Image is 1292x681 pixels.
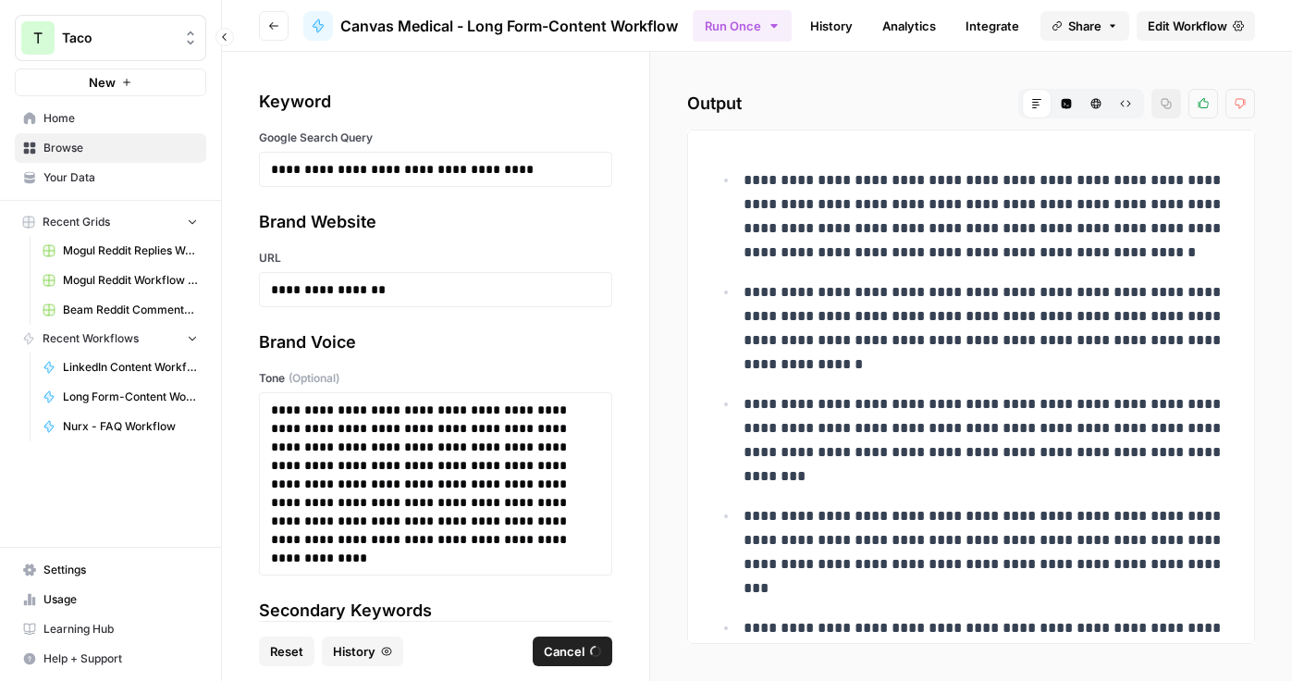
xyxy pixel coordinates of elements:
[340,15,678,37] span: Canvas Medical - Long Form-Content Workflow
[43,591,198,608] span: Usage
[871,11,947,41] a: Analytics
[63,302,198,318] span: Beam Reddit Comments Workflow Grid (1)
[34,412,206,441] a: Nurx - FAQ Workflow
[289,370,339,387] span: (Optional)
[15,644,206,674] button: Help + Support
[34,295,206,325] a: Beam Reddit Comments Workflow Grid (1)
[34,266,206,295] a: Mogul Reddit Workflow Grid (1)
[34,353,206,382] a: LinkedIn Content Workflow
[33,27,43,49] span: T
[63,418,198,435] span: Nurx - FAQ Workflow
[533,637,612,666] button: Cancel
[303,11,678,41] a: Canvas Medical - Long Form-Content Workflow
[259,130,612,146] label: Google Search Query
[63,359,198,376] span: LinkedIn Content Workflow
[15,585,206,614] a: Usage
[270,642,303,661] span: Reset
[15,614,206,644] a: Learning Hub
[43,110,198,127] span: Home
[15,325,206,353] button: Recent Workflows
[1068,17,1101,35] span: Share
[259,637,314,666] button: Reset
[43,169,198,186] span: Your Data
[687,89,1255,118] h2: Output
[544,642,584,661] span: Cancel
[63,272,198,289] span: Mogul Reddit Workflow Grid (1)
[15,555,206,585] a: Settings
[693,10,792,42] button: Run Once
[15,15,206,61] button: Workspace: Taco
[43,330,139,347] span: Recent Workflows
[954,11,1030,41] a: Integrate
[15,163,206,192] a: Your Data
[1137,11,1255,41] a: Edit Workflow
[259,209,612,235] div: Brand Website
[259,598,612,624] div: Secondary Keywords
[15,104,206,133] a: Home
[43,214,110,230] span: Recent Grids
[43,140,198,156] span: Browse
[15,133,206,163] a: Browse
[34,236,206,266] a: Mogul Reddit Replies Workflow Grid
[799,11,864,41] a: History
[43,621,198,638] span: Learning Hub
[259,329,612,355] div: Brand Voice
[322,637,403,666] button: History
[15,208,206,236] button: Recent Grids
[89,73,116,92] span: New
[259,250,612,266] label: URL
[259,370,612,387] label: Tone
[15,68,206,96] button: New
[259,89,612,115] div: Keyword
[63,389,198,405] span: Long Form-Content Workflow - AI Clients (New)
[1148,17,1227,35] span: Edit Workflow
[62,29,174,47] span: Taco
[43,562,198,578] span: Settings
[63,242,198,259] span: Mogul Reddit Replies Workflow Grid
[333,642,375,661] span: History
[1040,11,1129,41] button: Share
[34,382,206,412] a: Long Form-Content Workflow - AI Clients (New)
[43,650,198,667] span: Help + Support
